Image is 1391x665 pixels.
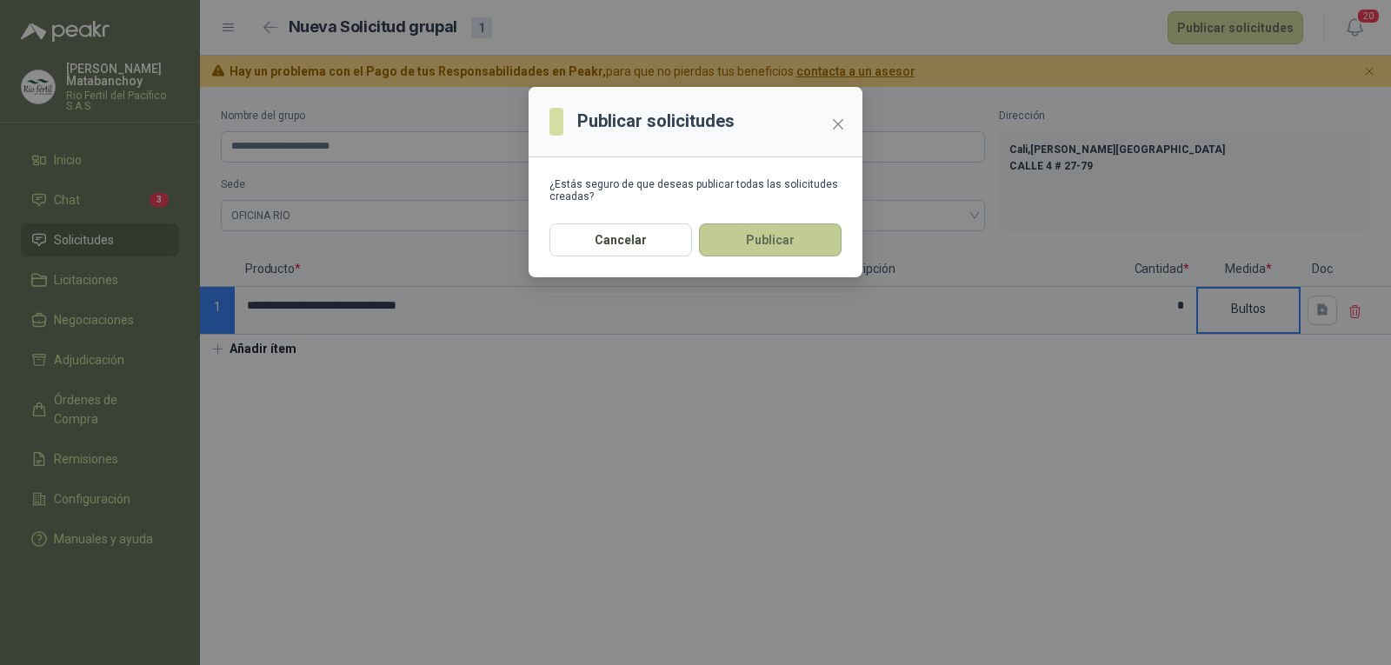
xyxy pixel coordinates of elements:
[699,223,842,256] button: Publicar
[831,117,845,131] span: close
[824,110,852,138] button: Close
[549,223,692,256] button: Cancelar
[577,108,735,135] h3: Publicar solicitudes
[549,178,842,203] div: ¿Estás seguro de que deseas publicar todas las solicitudes creadas?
